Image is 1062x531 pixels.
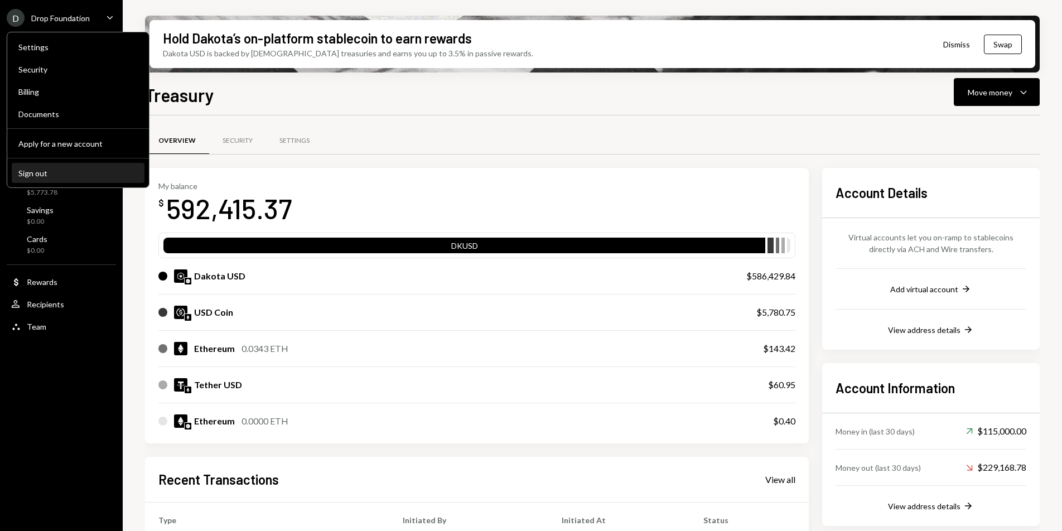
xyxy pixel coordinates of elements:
div: Ethereum [194,342,235,355]
div: Virtual accounts let you on-ramp to stablecoins directly via ACH and Wire transfers. [836,231,1026,255]
img: ETH [174,342,187,355]
div: Cards [27,234,47,244]
div: View address details [888,501,960,511]
div: $115,000.00 [966,424,1026,438]
a: Billing [12,81,144,102]
div: 0.0000 ETH [242,414,288,428]
div: Drop Foundation [31,13,90,23]
button: Add virtual account [890,283,972,296]
a: Settings [12,37,144,57]
div: $60.95 [768,378,795,392]
button: Move money [954,78,1040,106]
a: Overview [145,127,209,155]
div: Sign out [18,168,138,178]
button: Apply for a new account [12,134,144,154]
img: ethereum-mainnet [185,314,191,321]
div: Documents [18,109,138,119]
div: $5,773.78 [27,188,60,197]
h1: Treasury [145,84,214,106]
div: D [7,9,25,27]
div: Savings [27,205,54,215]
h2: Recent Transactions [158,470,279,489]
a: Security [209,127,266,155]
div: View all [765,474,795,485]
a: View all [765,473,795,485]
button: View address details [888,500,974,513]
div: $143.42 [763,342,795,355]
div: $ [158,197,164,209]
button: Dismiss [929,31,984,57]
a: Documents [12,104,144,124]
a: Settings [266,127,323,155]
div: $5,780.75 [756,306,795,319]
div: $0.00 [27,217,54,226]
div: View address details [888,325,960,335]
a: Team [7,316,116,336]
div: Security [18,65,138,74]
div: Billing [18,87,138,96]
img: base-mainnet [185,278,191,284]
div: $0.40 [773,414,795,428]
a: Cards$0.00 [7,231,116,258]
div: Tether USD [194,378,242,392]
div: Hold Dakota’s on-platform stablecoin to earn rewards [163,29,472,47]
div: 592,415.37 [166,191,292,226]
div: $0.00 [27,246,47,255]
h2: Account Information [836,379,1026,397]
div: Money out (last 30 days) [836,462,921,474]
div: Dakota USD [194,269,245,283]
div: Settings [279,136,310,146]
img: ETH [174,414,187,428]
a: Rewards [7,272,116,292]
div: $586,429.84 [746,269,795,283]
div: Add virtual account [890,284,958,294]
div: Dakota USD is backed by [DEMOGRAPHIC_DATA] treasuries and earns you up to 3.5% in passive rewards. [163,47,533,59]
img: DKUSD [174,269,187,283]
div: USD Coin [194,306,233,319]
div: 0.0343 ETH [242,342,288,355]
div: Team [27,322,46,331]
div: Recipients [27,300,64,309]
div: Overview [158,136,196,146]
div: Rewards [27,277,57,287]
div: $229,168.78 [966,461,1026,474]
div: DKUSD [163,240,765,255]
div: Settings [18,42,138,52]
button: View address details [888,324,974,336]
button: Swap [984,35,1022,54]
a: Security [12,59,144,79]
div: Security [223,136,253,146]
button: Sign out [12,163,144,184]
a: Recipients [7,294,116,314]
img: base-mainnet [185,423,191,429]
div: Ethereum [194,414,235,428]
img: USDC [174,306,187,319]
img: USDT [174,378,187,392]
h2: Account Details [836,184,1026,202]
a: Savings$0.00 [7,202,116,229]
img: ethereum-mainnet [185,387,191,393]
div: My balance [158,181,292,191]
div: Apply for a new account [18,139,138,148]
div: Money in (last 30 days) [836,426,915,437]
div: Move money [968,86,1012,98]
